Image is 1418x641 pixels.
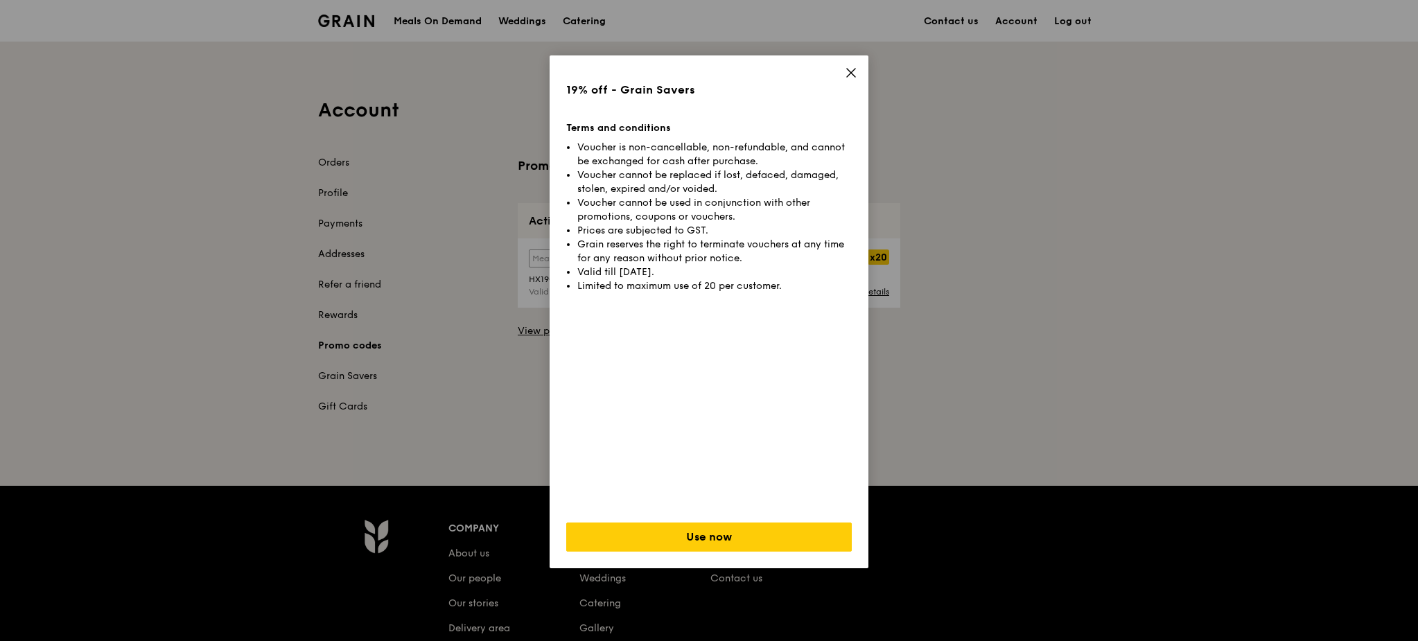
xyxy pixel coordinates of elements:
[577,141,852,168] li: Voucher is non-cancellable, non-refundable, and cannot be exchanged for cash after purchase.
[577,168,852,196] li: Voucher cannot be replaced if lost, defaced, damaged, stolen, expired and/or voided.
[577,224,852,238] li: Prices are subjected to GST.
[577,279,852,293] li: Limited to maximum use of 20 per customer.
[566,121,852,135] h4: Terms and conditions
[577,238,852,265] li: Grain reserves the right to terminate vouchers at any time for any reason without prior notice.
[566,83,852,97] h3: 19% off - Grain Savers
[577,265,852,279] li: Valid till [DATE].
[566,523,852,552] button: Use now
[577,196,852,224] li: Voucher cannot be used in conjunction with other promotions, coupons or vouchers.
